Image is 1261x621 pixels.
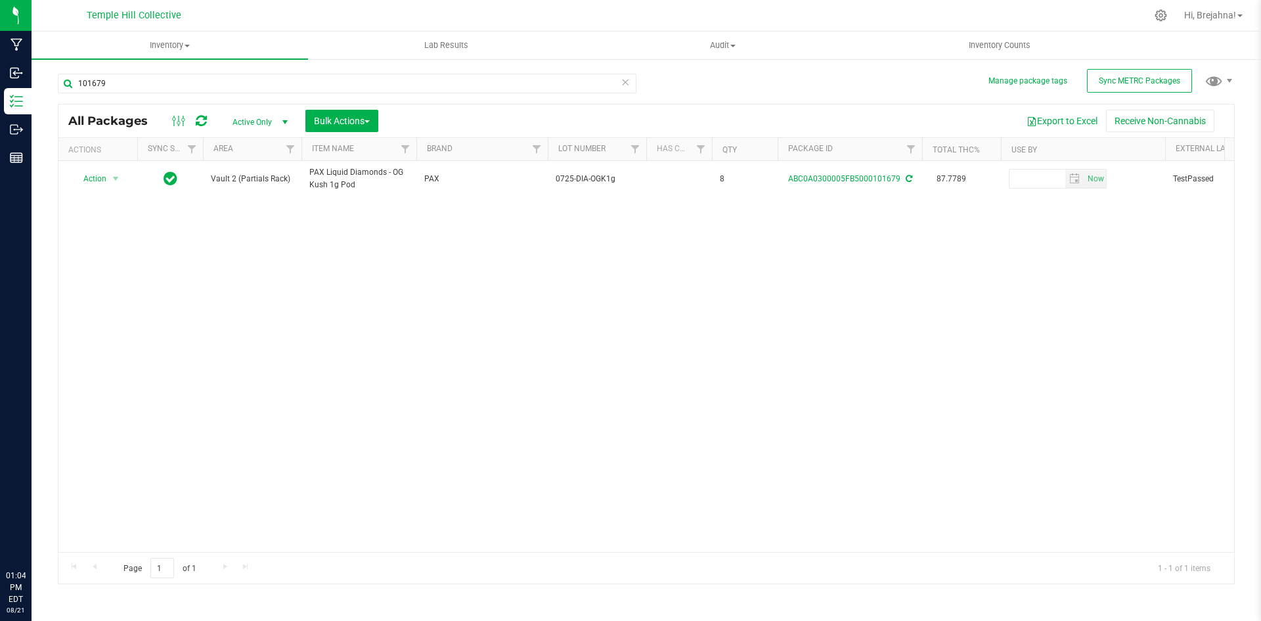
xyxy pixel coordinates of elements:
[788,144,833,153] a: Package ID
[1106,110,1214,132] button: Receive Non-Cannabis
[424,173,540,185] span: PAX
[312,144,354,153] a: Item Name
[558,144,606,153] a: Lot Number
[585,39,860,51] span: Audit
[164,170,177,188] span: In Sync
[68,145,132,154] div: Actions
[6,570,26,605] p: 01:04 PM EDT
[10,123,23,136] inline-svg: Outbound
[1153,9,1169,22] div: Manage settings
[646,138,712,161] th: Has COA
[211,173,294,185] span: Vault 2 (Partials Rack)
[32,32,308,59] a: Inventory
[10,38,23,51] inline-svg: Manufacturing
[556,173,638,185] span: 0725-DIA-OGK1g
[6,605,26,615] p: 08/21
[68,114,161,128] span: All Packages
[213,144,233,153] a: Area
[148,144,198,153] a: Sync Status
[988,76,1067,87] button: Manage package tags
[585,32,861,59] a: Audit
[930,170,973,189] span: 87.7789
[621,74,630,91] span: Clear
[150,558,174,578] input: 1
[900,138,922,160] a: Filter
[87,10,181,21] span: Temple Hill Collective
[308,32,585,59] a: Lab Results
[690,138,712,160] a: Filter
[526,138,548,160] a: Filter
[625,138,646,160] a: Filter
[10,66,23,80] inline-svg: Inbound
[108,170,124,188] span: select
[1099,76,1180,85] span: Sync METRC Packages
[10,151,23,164] inline-svg: Reports
[1065,170,1084,188] span: select
[720,173,770,185] span: 8
[1087,69,1192,93] button: Sync METRC Packages
[1011,145,1037,154] a: Use By
[72,170,107,188] span: Action
[1084,170,1107,189] span: Set Current date
[13,516,53,555] iframe: Resource center
[933,145,980,154] a: Total THC%
[1084,170,1106,188] span: select
[32,39,308,51] span: Inventory
[181,138,203,160] a: Filter
[58,74,636,93] input: Search Package ID, Item Name, SKU, Lot or Part Number...
[314,116,370,126] span: Bulk Actions
[10,95,23,108] inline-svg: Inventory
[1018,110,1106,132] button: Export to Excel
[1184,10,1236,20] span: Hi, Brejahna!
[427,144,453,153] a: Brand
[112,558,207,578] span: Page of 1
[722,145,737,154] a: Qty
[39,514,55,530] iframe: Resource center unread badge
[305,110,378,132] button: Bulk Actions
[951,39,1048,51] span: Inventory Counts
[309,166,409,191] span: PAX Liquid Diamonds - OG Kush 1g Pod
[407,39,486,51] span: Lab Results
[862,32,1138,59] a: Inventory Counts
[1147,558,1221,578] span: 1 - 1 of 1 items
[904,174,912,183] span: Sync from Compliance System
[395,138,416,160] a: Filter
[788,174,900,183] a: ABC0A0300005FB5000101679
[280,138,301,160] a: Filter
